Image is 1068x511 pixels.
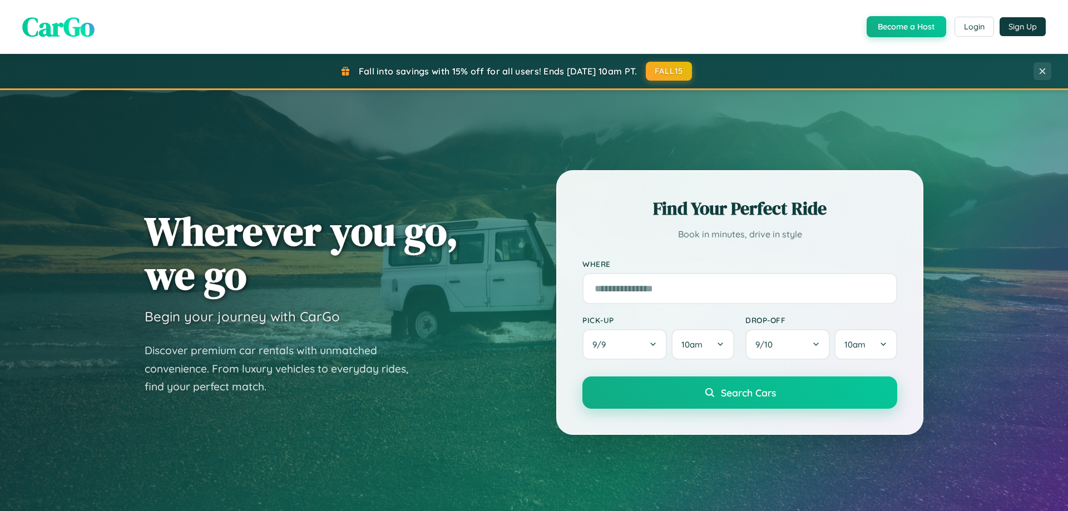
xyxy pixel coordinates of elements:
[145,209,458,297] h1: Wherever you go, we go
[834,329,897,360] button: 10am
[582,196,897,221] h2: Find Your Perfect Ride
[646,62,693,81] button: FALL15
[22,8,95,45] span: CarGo
[955,17,994,37] button: Login
[867,16,946,37] button: Become a Host
[1000,17,1046,36] button: Sign Up
[671,329,734,360] button: 10am
[582,376,897,409] button: Search Cars
[582,329,667,360] button: 9/9
[745,329,830,360] button: 9/10
[721,386,776,399] span: Search Cars
[582,315,734,325] label: Pick-up
[755,339,778,350] span: 9 / 10
[745,315,897,325] label: Drop-off
[592,339,611,350] span: 9 / 9
[359,66,637,77] span: Fall into savings with 15% off for all users! Ends [DATE] 10am PT.
[145,341,423,396] p: Discover premium car rentals with unmatched convenience. From luxury vehicles to everyday rides, ...
[681,339,703,350] span: 10am
[844,339,866,350] span: 10am
[582,259,897,269] label: Where
[145,308,340,325] h3: Begin your journey with CarGo
[582,226,897,242] p: Book in minutes, drive in style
